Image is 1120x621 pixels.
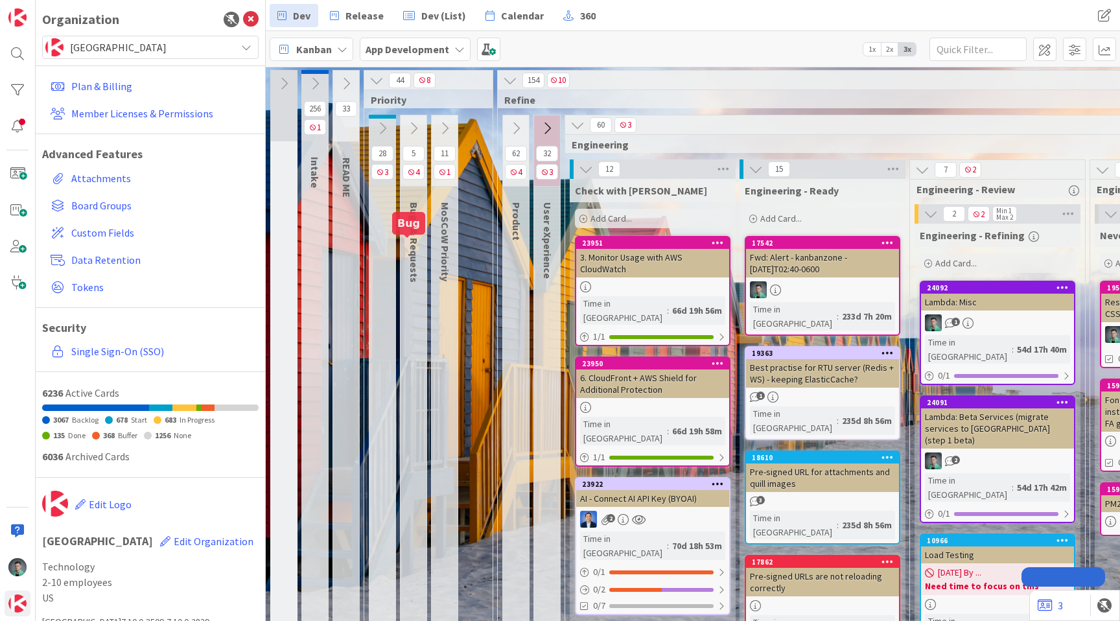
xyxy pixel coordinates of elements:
[951,456,960,464] span: 2
[593,451,605,464] span: 1 / 1
[746,237,899,277] div: 17542Fwd: Alert - kanbanzone - [DATE]T02:40-0600
[45,248,259,272] a: Data Retention
[951,318,960,326] span: 1
[921,282,1074,310] div: 24092Lambda: Misc
[547,73,570,88] span: 10
[309,157,321,188] span: Intake
[746,347,899,388] div: 19363Best practise for RTU server (Redis + WS) - keeping ElasticCache?
[745,346,900,440] a: 19363Best practise for RTU server (Redis + WS) - keeping ElasticCache?Time in [GEOGRAPHIC_DATA]:2...
[863,43,881,56] span: 1x
[510,202,523,240] span: Product
[667,303,669,318] span: :
[921,535,1074,563] div: 10966Load Testing
[921,452,1074,469] div: VP
[750,302,837,331] div: Time in [GEOGRAPHIC_DATA]
[575,477,730,615] a: 23922AI - Connect AI API Key (BYOAI)DPTime in [GEOGRAPHIC_DATA]:70d 18h 53m0/10/20/7
[576,581,729,598] div: 0/2
[746,452,899,492] div: 18610Pre-signed URL for attachments and quill images
[752,239,899,248] div: 17542
[921,314,1074,331] div: VP
[920,395,1075,523] a: 24091Lambda: Beta Services (migrate services to [GEOGRAPHIC_DATA] (step 1 beta)VPTime in [GEOGRAP...
[938,369,950,382] span: 0 / 1
[174,535,253,548] span: Edit Organization
[421,8,466,23] span: Dev (List)
[45,340,259,363] a: Single Sign-On (SSO)
[8,558,27,576] img: VP
[927,283,1074,292] div: 24092
[541,202,554,279] span: User eXperience
[42,147,259,161] h1: Advanced Features
[293,8,310,23] span: Dev
[921,535,1074,546] div: 10966
[522,73,544,88] span: 154
[42,559,259,574] span: Technology
[881,43,898,56] span: 2x
[996,214,1013,220] div: Max 2
[304,119,326,135] span: 1
[576,249,729,277] div: 3. Monitor Usage with AWS CloudWatch
[45,275,259,299] a: Tokens
[408,202,421,283] span: Bugs & Requests
[296,41,332,57] span: Kanban
[745,184,839,197] span: Engineering - Ready
[555,4,603,27] a: 360
[1014,342,1070,357] div: 54d 17h 40m
[439,202,452,281] span: MoSCoW Priority
[42,449,259,464] div: Archived Cards
[414,73,436,88] span: 8
[667,539,669,553] span: :
[925,580,1070,592] b: Need time to focus on this
[576,511,729,528] div: DP
[580,532,667,560] div: Time in [GEOGRAPHIC_DATA]
[340,158,353,198] span: READ ME
[593,565,605,579] span: 0 / 1
[371,146,393,161] span: 28
[45,38,64,56] img: avatar
[935,257,977,269] span: Add Card...
[576,237,729,277] div: 239513. Monitor Usage with AWS CloudWatch
[925,314,942,331] img: VP
[929,38,1027,61] input: Quick Filter...
[53,430,65,440] span: 135
[607,514,615,522] span: 2
[434,146,456,161] span: 11
[45,167,259,190] a: Attachments
[921,408,1074,449] div: Lambda: Beta Services (migrate services to [GEOGRAPHIC_DATA] (step 1 beta)
[42,386,63,399] span: 6236
[746,452,899,463] div: 18610
[746,568,899,596] div: Pre-signed URLs are not reloading correctly
[593,330,605,344] span: 1 / 1
[155,430,170,440] span: 1256
[752,349,899,358] div: 19363
[8,8,27,27] img: Visit kanbanzone.com
[669,303,725,318] div: 66d 19h 56m
[925,473,1012,502] div: Time in [GEOGRAPHIC_DATA]
[920,281,1075,385] a: 24092Lambda: MiscVPTime in [GEOGRAPHIC_DATA]:54d 17h 40m0/1
[746,281,899,298] div: VP
[42,590,259,605] span: US
[1012,342,1014,357] span: :
[593,583,605,596] span: 0 / 2
[42,528,259,555] h1: [GEOGRAPHIC_DATA]
[42,10,119,29] div: Organization
[395,4,474,27] a: Dev (List)
[75,491,132,518] button: Edit Logo
[575,357,730,467] a: 239506. CloudFront + AWS Shield for Additional ProtectionTime in [GEOGRAPHIC_DATA]:66d 19h 58m1/1
[614,117,636,133] span: 3
[837,518,839,532] span: :
[42,574,259,590] span: 2-10 employees
[921,397,1074,408] div: 24091
[920,229,1025,242] span: Engineering - Refining
[745,451,900,545] a: 18610Pre-signed URL for attachments and quill imagesTime in [GEOGRAPHIC_DATA]:235d 8h 56m
[582,239,729,248] div: 23951
[921,546,1074,563] div: Load Testing
[45,75,259,98] a: Plan & Billing
[580,417,667,445] div: Time in [GEOGRAPHIC_DATA]
[756,496,765,504] span: 3
[159,528,254,555] button: Edit Organization
[921,397,1074,449] div: 24091Lambda: Beta Services (migrate services to [GEOGRAPHIC_DATA] (step 1 beta)
[116,415,128,425] span: 678
[42,385,259,401] div: Active Cards
[598,161,620,177] span: 12
[1014,480,1070,495] div: 54d 17h 42m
